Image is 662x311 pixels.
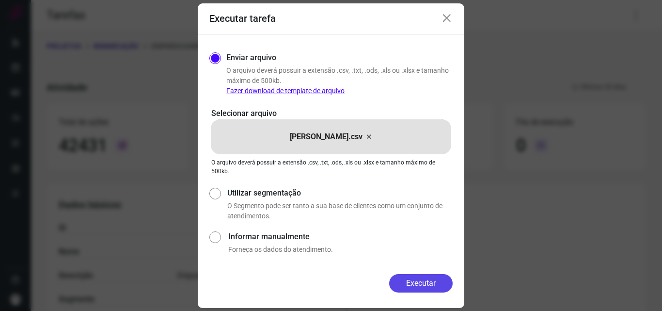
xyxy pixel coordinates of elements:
p: O Segmento pode ser tanto a sua base de clientes como um conjunto de atendimentos. [227,201,453,221]
p: Forneça os dados do atendimento. [228,245,453,255]
label: Utilizar segmentação [227,187,453,199]
p: O arquivo deverá possuir a extensão .csv, .txt, .ods, .xls ou .xlsx e tamanho máximo de 500kb. [226,65,453,96]
label: Enviar arquivo [226,52,276,64]
label: Informar manualmente [228,231,453,243]
p: [PERSON_NAME].csv [290,131,363,143]
h3: Executar tarefa [209,13,276,24]
button: Executar [389,274,453,293]
a: Fazer download de template de arquivo [226,87,345,95]
p: Selecionar arquivo [211,108,451,119]
p: O arquivo deverá possuir a extensão .csv, .txt, .ods, .xls ou .xlsx e tamanho máximo de 500kb. [211,158,451,176]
